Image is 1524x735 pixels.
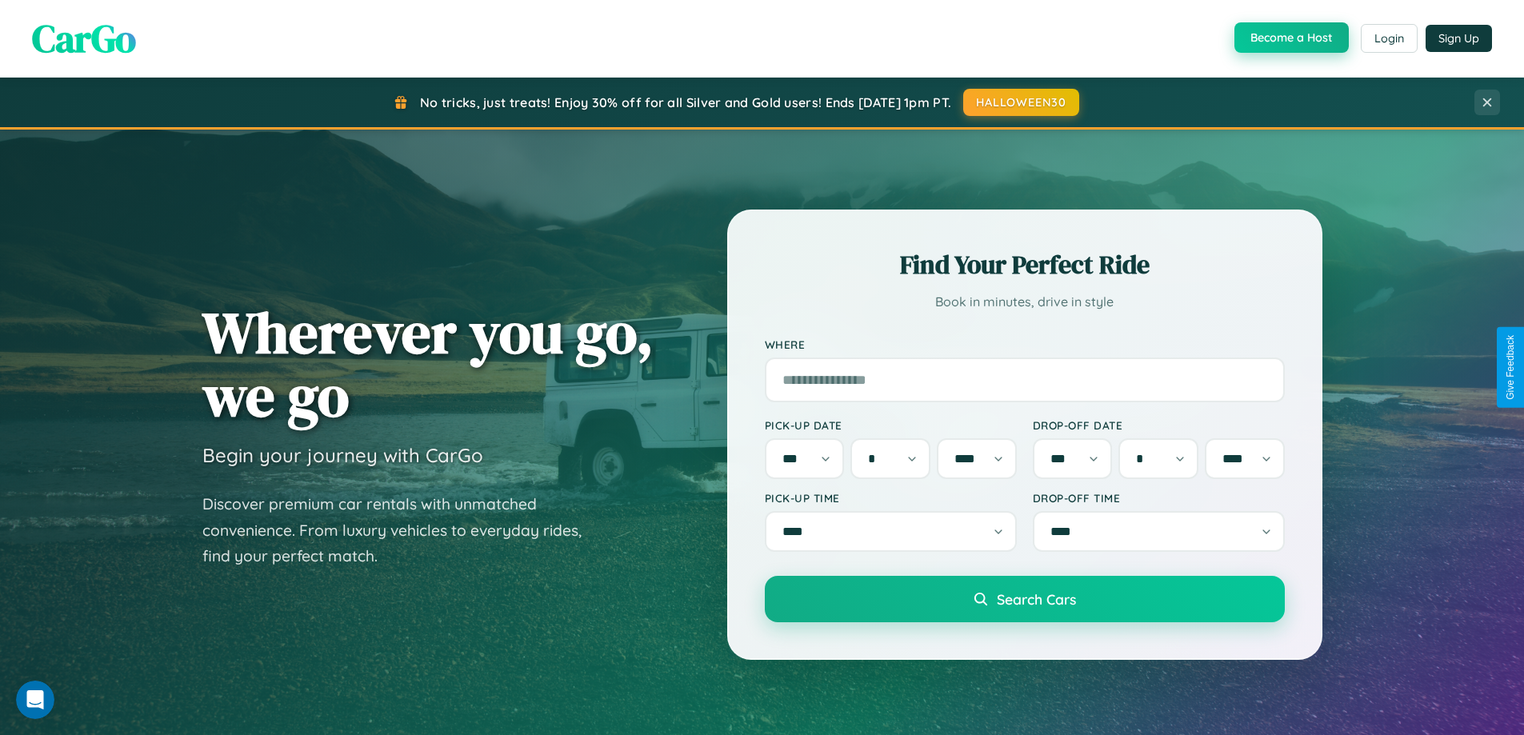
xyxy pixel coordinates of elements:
span: CarGo [32,12,136,65]
h3: Begin your journey with CarGo [202,443,483,467]
iframe: Intercom live chat [16,681,54,719]
button: Sign Up [1426,25,1492,52]
label: Drop-off Date [1033,418,1285,432]
label: Drop-off Time [1033,491,1285,505]
button: Search Cars [765,576,1285,622]
button: HALLOWEEN30 [963,89,1079,116]
button: Become a Host [1234,22,1349,53]
p: Discover premium car rentals with unmatched convenience. From luxury vehicles to everyday rides, ... [202,491,602,569]
h2: Find Your Perfect Ride [765,247,1285,282]
label: Pick-up Time [765,491,1017,505]
p: Book in minutes, drive in style [765,290,1285,314]
label: Pick-up Date [765,418,1017,432]
span: No tricks, just treats! Enjoy 30% off for all Silver and Gold users! Ends [DATE] 1pm PT. [420,94,951,110]
button: Login [1361,24,1418,53]
div: Give Feedback [1505,335,1516,400]
label: Where [765,338,1285,351]
span: Search Cars [997,590,1076,608]
h1: Wherever you go, we go [202,301,654,427]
